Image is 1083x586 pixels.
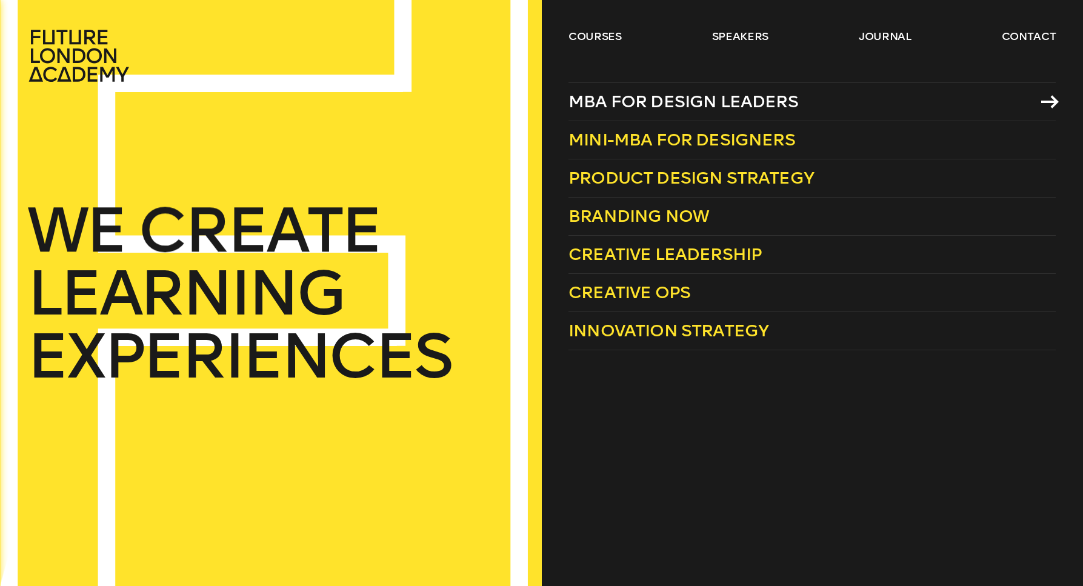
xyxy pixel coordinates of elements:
[568,312,1056,350] a: Innovation Strategy
[568,236,1056,274] a: Creative Leadership
[568,282,690,302] span: Creative Ops
[568,130,795,150] span: Mini-MBA for Designers
[568,321,768,341] span: Innovation Strategy
[712,29,768,44] a: speakers
[859,29,911,44] a: journal
[568,82,1056,121] a: MBA for Design Leaders
[568,92,798,112] span: MBA for Design Leaders
[568,198,1056,236] a: Branding Now
[568,244,762,264] span: Creative Leadership
[568,168,814,188] span: Product Design Strategy
[568,121,1056,159] a: Mini-MBA for Designers
[1002,29,1056,44] a: contact
[568,29,622,44] a: courses
[568,274,1056,312] a: Creative Ops
[568,159,1056,198] a: Product Design Strategy
[568,206,709,226] span: Branding Now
